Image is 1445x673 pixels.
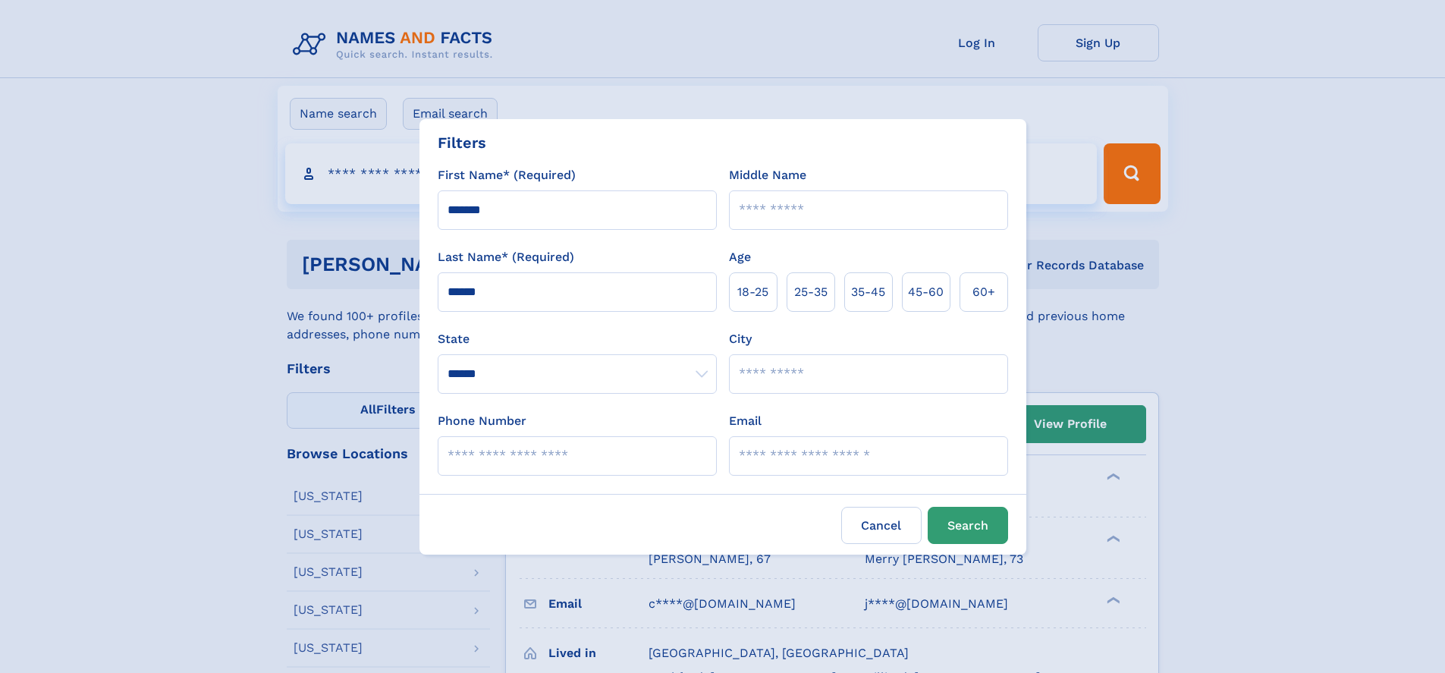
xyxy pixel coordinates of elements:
button: Search [928,507,1008,544]
label: Cancel [841,507,922,544]
span: 18‑25 [737,283,768,301]
label: Email [729,412,762,430]
label: City [729,330,752,348]
label: First Name* (Required) [438,166,576,184]
span: 60+ [972,283,995,301]
label: Age [729,248,751,266]
label: Phone Number [438,412,526,430]
label: Last Name* (Required) [438,248,574,266]
label: Middle Name [729,166,806,184]
div: Filters [438,131,486,154]
label: State [438,330,717,348]
span: 25‑35 [794,283,828,301]
span: 45‑60 [908,283,944,301]
span: 35‑45 [851,283,885,301]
